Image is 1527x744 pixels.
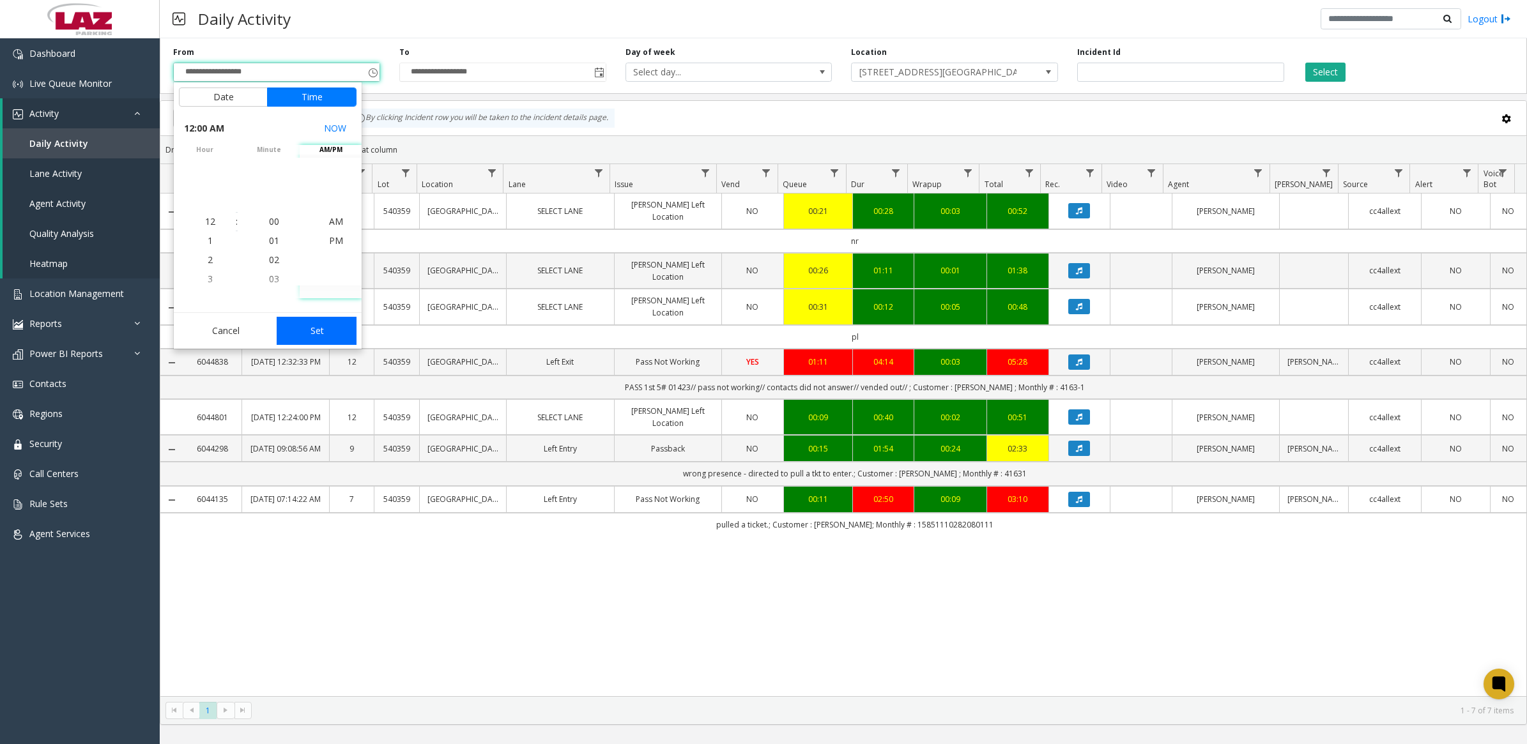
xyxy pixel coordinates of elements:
a: NO [730,411,776,423]
img: 'icon' [13,409,23,420]
a: NO [1498,264,1519,277]
a: 540359 [382,356,411,368]
div: 00:48 [995,301,1041,313]
a: 540359 [382,264,411,277]
a: [PERSON_NAME] [1180,205,1271,217]
div: 01:11 [861,264,907,277]
a: 00:03 [922,356,979,368]
a: 00:03 [922,205,979,217]
a: SELECT LANE [514,264,606,277]
a: [PERSON_NAME] Left Location [622,199,714,223]
a: 00:40 [861,411,907,423]
img: 'icon' [13,109,23,119]
a: Wrapup Filter Menu [959,164,976,181]
a: NO [730,205,776,217]
div: 02:33 [995,443,1041,455]
div: Data table [160,164,1526,695]
span: Lane [509,179,526,190]
span: Contacts [29,377,66,390]
img: pageIcon [173,3,185,34]
div: 00:12 [861,301,907,313]
a: 6044838 [191,356,234,368]
a: NO [1429,205,1482,217]
td: pulled a ticket.; Customer : [PERSON_NAME]; Monthly # : 15851110282080111 [183,513,1526,536]
img: 'icon' [13,319,23,330]
a: [PERSON_NAME] [1180,411,1271,423]
span: Call Centers [29,467,79,480]
a: 00:28 [861,205,907,217]
a: 7 [337,493,367,505]
a: Collapse Details [160,207,183,217]
div: 00:24 [922,443,979,455]
span: Vend [721,179,740,190]
a: 00:02 [922,411,979,423]
a: 03:10 [995,493,1041,505]
a: Collapse Details [160,495,183,505]
a: Dur Filter Menu [887,164,905,181]
span: 03 [269,273,279,285]
a: 00:31 [792,301,845,313]
div: 00:09 [792,411,845,423]
a: NO [1429,264,1482,277]
div: 00:01 [922,264,979,277]
a: [PERSON_NAME] Left Location [622,294,714,319]
a: 01:11 [792,356,845,368]
a: Logout [1468,12,1511,26]
a: Issue Filter Menu [696,164,714,181]
a: cc4allext [1356,301,1413,313]
a: Vend Filter Menu [758,164,775,181]
span: Dashboard [29,47,75,59]
a: Agent Activity [3,188,160,218]
a: SELECT LANE [514,301,606,313]
label: To [399,47,410,58]
a: NO [730,493,776,505]
a: Video Filter Menu [1143,164,1160,181]
a: NO [730,443,776,455]
a: NO [730,264,776,277]
button: Date tab [179,87,268,107]
a: [PERSON_NAME] Left Location [622,405,714,429]
a: [PERSON_NAME] [1180,493,1271,505]
a: Rec. Filter Menu [1082,164,1099,181]
a: cc4allext [1356,443,1413,455]
a: 00:05 [922,301,979,313]
a: [GEOGRAPHIC_DATA] [427,493,498,505]
span: Power BI Reports [29,347,103,360]
a: 01:54 [861,443,907,455]
a: Left Entry [514,493,606,505]
a: [PERSON_NAME] [1287,356,1340,368]
span: [PERSON_NAME] [1275,179,1333,190]
button: Select [1305,63,1346,82]
a: [PERSON_NAME] [1287,493,1340,505]
td: pl [183,325,1526,349]
div: 00:51 [995,411,1041,423]
span: Regions [29,407,63,420]
span: AM/PM [300,145,362,155]
a: cc4allext [1356,493,1413,505]
a: Activity [3,98,160,128]
a: Lane Activity [3,158,160,188]
a: 00:09 [922,493,979,505]
a: [PERSON_NAME] [1180,301,1271,313]
a: NO [1429,411,1482,423]
a: [PERSON_NAME] [1180,264,1271,277]
img: 'icon' [13,529,23,540]
a: cc4allext [1356,205,1413,217]
a: Parker Filter Menu [1318,164,1335,181]
a: [GEOGRAPHIC_DATA] [427,443,498,455]
a: 00:21 [792,205,845,217]
a: 9 [337,443,367,455]
span: NO [746,443,758,454]
a: Collapse Details [160,303,183,313]
a: 00:15 [792,443,845,455]
span: NO [746,412,758,423]
a: Left Entry [514,443,606,455]
span: Daily Activity [29,137,88,149]
a: [DATE] 09:08:56 AM [250,443,321,455]
a: NO [1429,493,1482,505]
